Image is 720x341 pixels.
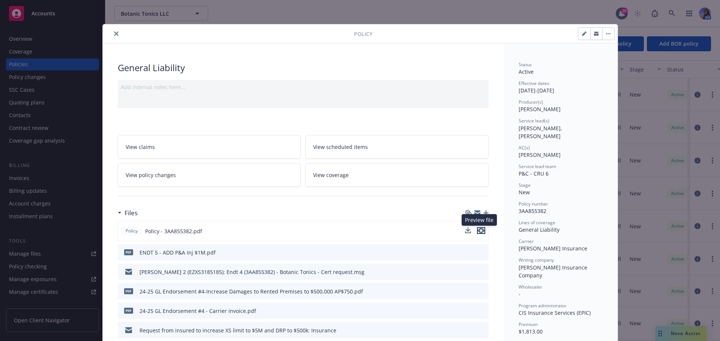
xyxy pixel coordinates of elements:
[354,30,372,38] span: Policy
[479,249,486,256] button: preview file
[467,287,473,295] button: download file
[519,61,532,68] span: Status
[124,208,138,218] h3: Files
[124,228,139,234] span: Policy
[519,182,531,188] span: Stage
[139,287,363,295] div: 24-25 GL Endorsement #4-Increase Damages to Rented Premises to $500,000 AP$750.pdf
[519,302,567,309] span: Program administrator
[467,268,473,276] button: download file
[126,143,155,151] span: View claims
[124,249,133,255] span: pdf
[479,307,486,315] button: preview file
[519,170,549,177] span: P&C - CRU 6
[519,284,542,290] span: Wholesaler
[519,321,538,328] span: Premium
[519,125,564,140] span: [PERSON_NAME], [PERSON_NAME]
[477,227,485,234] button: preview file
[118,208,138,218] div: Files
[465,227,471,233] button: download file
[118,135,301,159] a: View claims
[465,227,471,235] button: download file
[462,214,497,226] div: Preview file
[519,264,589,279] span: [PERSON_NAME] Insurance Company
[126,171,176,179] span: View policy changes
[467,249,473,256] button: download file
[519,245,587,252] span: [PERSON_NAME] Insurance
[112,29,121,38] button: close
[519,226,603,234] div: General Liability
[519,80,549,86] span: Effective dates
[313,143,368,151] span: View scheduled items
[139,307,256,315] div: 24-25 GL Endorsement #4 - Carrier invoice.pdf
[519,257,554,263] span: Writing company
[519,144,530,151] span: AC(s)
[519,118,549,124] span: Service lead(s)
[519,219,555,226] span: Lines of coverage
[467,326,473,334] button: download file
[519,290,520,298] span: -
[519,328,543,335] span: $1,813.00
[477,227,485,235] button: preview file
[519,238,534,244] span: Carrier
[479,287,486,295] button: preview file
[139,249,216,256] div: ENDT 5 - ADD P&A Inj $1M.pdf
[145,227,202,235] span: Policy - 3AA855382.pdf
[519,309,591,316] span: CIS Insurance Services (EPIC)
[118,163,301,187] a: View policy changes
[479,326,486,334] button: preview file
[519,207,546,214] span: 3AA855382
[139,326,336,334] div: Request from insured to increase XS limit to $5M and DRP to $500k: Insurance
[139,268,364,276] div: [PERSON_NAME] 2 (EZXS3185185); Endt 4 (3AA855382) - Botanic Tonics - Cert request.msg
[519,189,530,196] span: New
[519,151,561,158] span: [PERSON_NAME]
[124,308,133,313] span: pdf
[519,68,534,75] span: Active
[519,201,548,207] span: Policy number
[313,171,349,179] span: View coverage
[467,307,473,315] button: download file
[479,268,486,276] button: preview file
[519,106,561,113] span: [PERSON_NAME]
[519,163,556,170] span: Service lead team
[305,135,489,159] a: View scheduled items
[118,61,489,74] div: General Liability
[519,99,543,105] span: Producer(s)
[305,163,489,187] a: View coverage
[519,80,603,94] div: [DATE] - [DATE]
[124,288,133,294] span: pdf
[121,83,486,91] div: Add internal notes here...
